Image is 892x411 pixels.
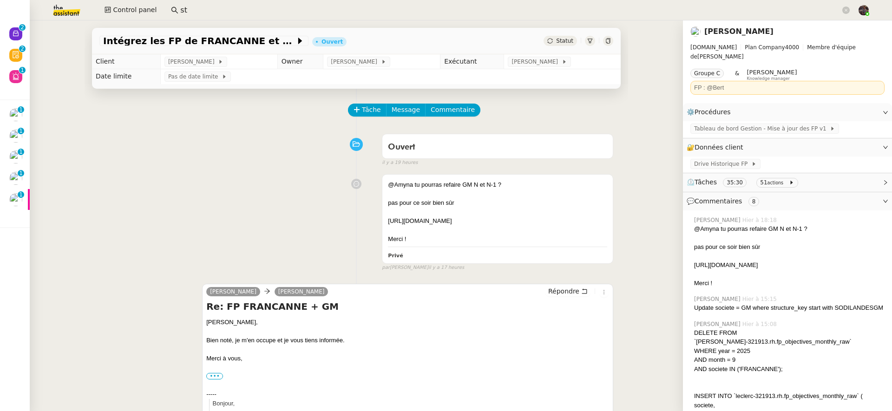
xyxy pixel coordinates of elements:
[785,44,800,51] span: 4000
[382,264,464,272] small: [PERSON_NAME]
[206,390,609,399] div: -----
[694,365,885,374] div: AND societe IN ('FRANCANNE');
[735,69,739,81] span: &
[687,107,735,117] span: ⚙️
[388,198,607,208] div: pas pour ce soir bien sûr
[19,128,23,136] p: 1
[277,54,323,69] td: Owner
[694,242,885,252] div: pas pour ce soir bien sûr
[206,318,609,327] div: [PERSON_NAME],
[748,197,760,206] nz-tag: 8
[683,173,892,191] div: ⏲️Tâches 35:30 51actions
[275,287,328,296] a: [PERSON_NAME]
[694,83,881,92] div: FP : @Bert
[723,178,747,187] nz-tag: 35:30
[767,180,784,185] small: actions
[99,4,162,17] button: Control panel
[742,216,779,224] span: Hier à 18:18
[388,143,415,151] span: Ouvert
[545,286,591,296] button: Répondre
[694,401,885,410] div: societe,
[9,172,22,185] img: users%2FlP2L64NyJUYGf6yukvER3qNbi773%2Favatar%2Faa4062d0-caf6-4ead-8344-864088a2b108
[694,346,885,356] div: WHERE year = 2025
[388,180,607,189] div: @Amyna tu pourras refaire GM N et N-1 ?
[694,391,885,401] div: INSERT INTO `leclerc-321913.rh.fp_objectives_monthly_raw` (
[168,72,222,81] span: Pas de date limite
[694,303,885,313] div: Update societe = GM where structure_key start with SODILANDESGM
[694,328,885,346] div: DELETE FROM `[PERSON_NAME]-321913.rh.fp_objectives_monthly_raw`
[18,128,24,134] nz-badge-sup: 1
[690,69,724,78] nz-tag: Groupe C
[694,355,885,365] div: AND month = 9
[321,39,343,45] div: Ouvert
[392,104,420,115] span: Message
[206,300,609,313] h4: Re: FP FRANCANNE + GM
[690,44,737,51] span: [DOMAIN_NAME]
[348,104,387,117] button: Tâche
[20,67,24,75] p: 1
[9,150,22,163] img: users%2FlP2L64NyJUYGf6yukvER3qNbi773%2Favatar%2Faa4062d0-caf6-4ead-8344-864088a2b108
[690,26,701,37] img: users%2FlP2L64NyJUYGf6yukvER3qNbi773%2Favatar%2Faa4062d0-caf6-4ead-8344-864088a2b108
[18,170,24,176] nz-badge-sup: 1
[694,320,742,328] span: [PERSON_NAME]
[690,43,885,61] span: [PERSON_NAME]
[760,179,767,186] span: 51
[382,264,390,272] span: par
[694,279,885,288] div: Merci !
[859,5,869,15] img: 2af2e8ed-4e7a-4339-b054-92d163d57814
[19,149,23,157] p: 1
[694,224,885,234] div: @Amyna tu pourras refaire GM N et N-1 ?
[694,159,751,169] span: Drive Historique FP
[695,197,742,205] span: Commentaires
[388,253,403,259] b: Privé
[687,178,802,186] span: ⏲️
[206,287,260,296] a: [PERSON_NAME]
[431,104,475,115] span: Commentaire
[683,138,892,157] div: 🔐Données client
[9,108,22,121] img: users%2FlP2L64NyJUYGf6yukvER3qNbi773%2Favatar%2Faa4062d0-caf6-4ead-8344-864088a2b108
[206,336,609,345] div: Bien noté, je m'en occupe et je vous tiens informée.
[425,104,480,117] button: Commentaire
[19,191,23,200] p: 1
[206,373,223,379] label: •••
[19,46,26,52] nz-badge-sup: 2
[19,106,23,115] p: 1
[683,192,892,210] div: 💬Commentaires 8
[213,400,235,407] span: Bonjour,
[742,295,779,303] span: Hier à 15:15
[388,235,607,244] div: Merci !
[694,261,885,270] div: [URL][DOMAIN_NAME]
[687,142,747,153] span: 🔐
[548,287,579,296] span: Répondre
[695,144,743,151] span: Données client
[556,38,573,44] span: Statut
[18,106,24,113] nz-badge-sup: 1
[687,197,763,205] span: 💬
[92,54,160,69] td: Client
[694,295,742,303] span: [PERSON_NAME]
[683,103,892,121] div: ⚙️Procédures
[18,149,24,155] nz-badge-sup: 1
[9,130,22,143] img: users%2FlP2L64NyJUYGf6yukvER3qNbi773%2Favatar%2Faa4062d0-caf6-4ead-8344-864088a2b108
[440,54,504,69] td: Exécutant
[19,67,26,73] nz-badge-sup: 1
[512,57,561,66] span: [PERSON_NAME]
[20,46,24,54] p: 2
[92,69,160,84] td: Date limite
[694,124,830,133] span: Tableau de bord Gestion - Mise à jour des FP v1
[18,191,24,198] nz-badge-sup: 1
[704,27,774,36] a: [PERSON_NAME]
[19,170,23,178] p: 1
[362,104,381,115] span: Tâche
[103,36,295,46] span: Intégrez les FP de FRANCANNE et GM
[382,159,418,167] span: il y a 19 heures
[168,57,218,66] span: [PERSON_NAME]
[331,57,380,66] span: [PERSON_NAME]
[742,320,779,328] span: Hier à 15:08
[694,216,742,224] span: [PERSON_NAME]
[388,216,607,226] div: [URL][DOMAIN_NAME]
[386,104,426,117] button: Message
[695,108,731,116] span: Procédures
[180,4,840,17] input: Rechercher
[20,24,24,33] p: 2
